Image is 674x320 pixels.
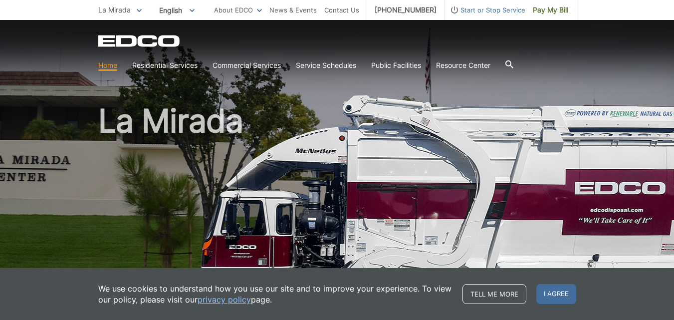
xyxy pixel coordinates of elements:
a: Resource Center [436,60,490,71]
a: EDCD logo. Return to the homepage. [98,35,181,47]
a: privacy policy [198,294,251,305]
a: Tell me more [462,284,526,304]
p: We use cookies to understand how you use our site and to improve your experience. To view our pol... [98,283,452,305]
a: Service Schedules [296,60,356,71]
a: Residential Services [132,60,198,71]
a: News & Events [269,4,317,15]
a: About EDCO [214,4,262,15]
a: Contact Us [324,4,359,15]
a: Commercial Services [213,60,281,71]
a: Home [98,60,117,71]
span: La Mirada [98,5,131,14]
span: English [152,2,202,18]
span: Pay My Bill [533,4,568,15]
span: I agree [536,284,576,304]
a: Public Facilities [371,60,421,71]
